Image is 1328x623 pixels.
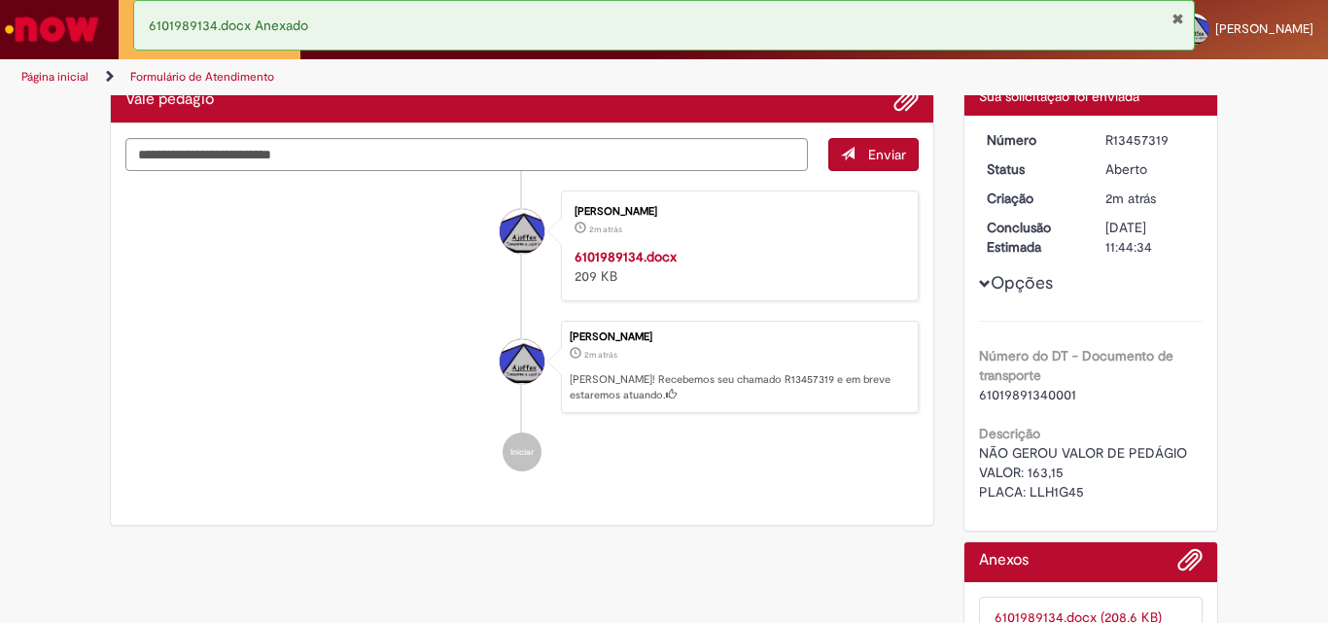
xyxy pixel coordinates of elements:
span: [PERSON_NAME] [1215,20,1313,37]
a: Formulário de Atendimento [130,69,274,85]
div: R13457319 [1105,130,1196,150]
ul: Trilhas de página [15,59,871,95]
button: Adicionar anexos [1177,547,1203,582]
div: Carlos Nunes [500,339,544,384]
dt: Conclusão Estimada [972,218,1092,257]
div: Aberto [1105,159,1196,179]
button: Adicionar anexos [893,87,919,113]
span: Enviar [868,146,906,163]
dt: Número [972,130,1092,150]
span: Sua solicitação foi enviada [979,87,1139,105]
span: 2m atrás [584,349,617,361]
li: Carlos Nunes [125,321,919,414]
time: 28/08/2025 11:44:28 [589,224,622,235]
time: 28/08/2025 11:44:31 [584,349,617,361]
dt: Status [972,159,1092,179]
ul: Histórico de tíquete [125,171,919,492]
div: [DATE] 11:44:34 [1105,218,1196,257]
h2: Anexos [979,552,1029,570]
textarea: Digite sua mensagem aqui... [125,138,808,171]
span: 2m atrás [589,224,622,235]
span: 6101989134.docx Anexado [149,17,308,34]
div: Carlos Nunes [500,209,544,254]
b: Número do DT - Documento de transporte [979,347,1173,384]
a: 6101989134.docx [575,248,677,265]
div: 28/08/2025 11:44:31 [1105,189,1196,208]
span: 61019891340001 [979,386,1076,403]
div: 209 KB [575,247,898,286]
img: ServiceNow [2,10,102,49]
button: Fechar Notificação [1171,11,1184,26]
div: [PERSON_NAME] [575,206,898,218]
button: Enviar [828,138,919,171]
h2: Vale pedágio Histórico de tíquete [125,91,214,109]
span: 2m atrás [1105,190,1156,207]
div: [PERSON_NAME] [570,331,908,343]
a: Página inicial [21,69,88,85]
dt: Criação [972,189,1092,208]
b: Descrição [979,425,1040,442]
p: [PERSON_NAME]! Recebemos seu chamado R13457319 e em breve estaremos atuando. [570,372,908,402]
span: NÃO GEROU VALOR DE PEDÁGIO VALOR: 163,15 PLACA: LLH1G45 [979,444,1187,501]
time: 28/08/2025 11:44:31 [1105,190,1156,207]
